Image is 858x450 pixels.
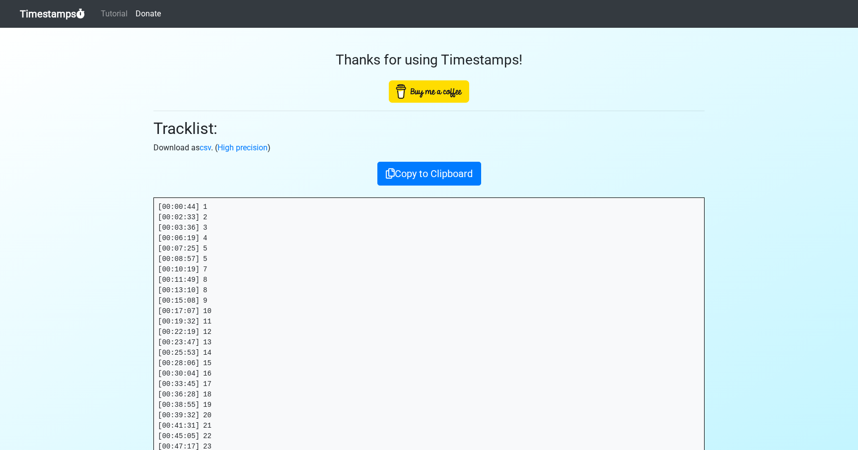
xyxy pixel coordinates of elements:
a: csv [200,143,211,152]
h2: Tracklist: [153,119,705,138]
p: Download as . ( ) [153,142,705,154]
a: Donate [132,4,165,24]
button: Copy to Clipboard [377,162,481,186]
h3: Thanks for using Timestamps! [153,52,705,68]
a: High precision [217,143,268,152]
a: Tutorial [97,4,132,24]
a: Timestamps [20,4,85,24]
img: Buy Me A Coffee [389,80,469,103]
